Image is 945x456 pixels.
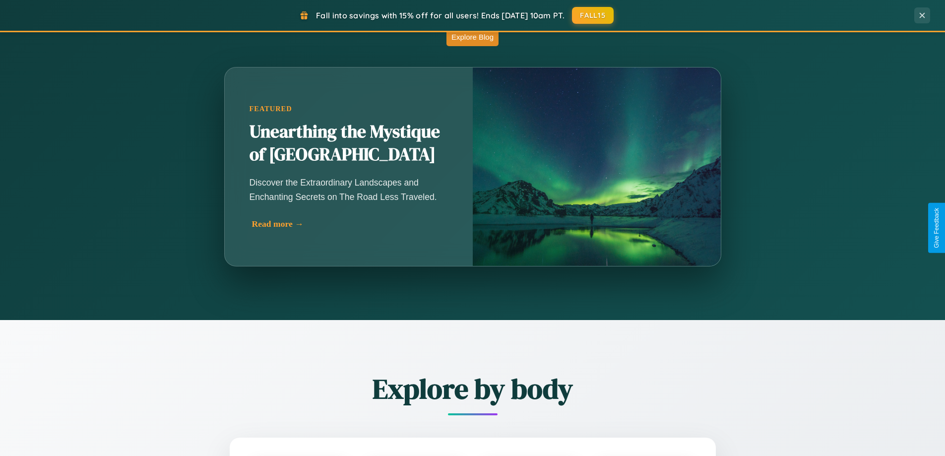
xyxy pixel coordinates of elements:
[250,121,448,166] h2: Unearthing the Mystique of [GEOGRAPHIC_DATA]
[316,10,565,20] span: Fall into savings with 15% off for all users! Ends [DATE] 10am PT.
[175,370,770,408] h2: Explore by body
[446,28,499,46] button: Explore Blog
[933,208,940,248] div: Give Feedback
[250,176,448,203] p: Discover the Extraordinary Landscapes and Enchanting Secrets on The Road Less Traveled.
[572,7,614,24] button: FALL15
[252,219,450,229] div: Read more →
[250,105,448,113] div: Featured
